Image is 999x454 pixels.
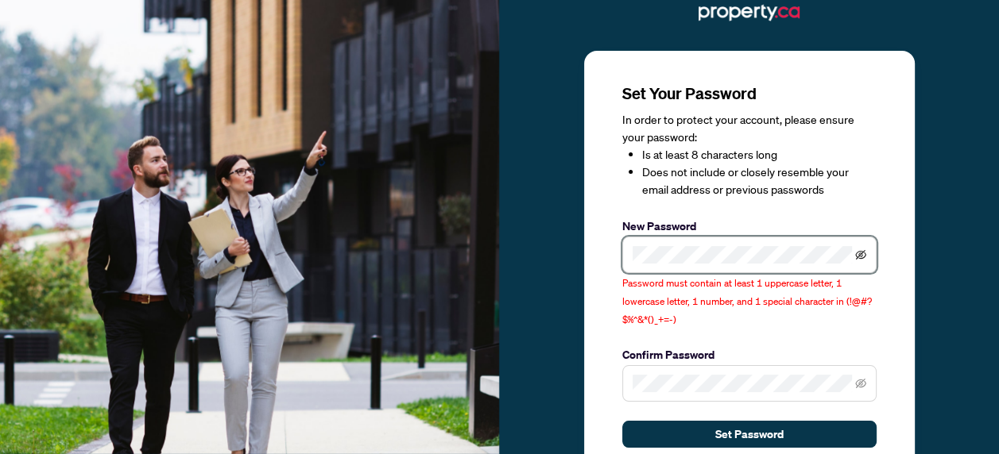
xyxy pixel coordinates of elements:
[642,146,877,164] li: Is at least 8 characters long
[622,111,877,198] div: In order to protect your account, please ensure your password:
[622,421,877,448] button: Set Password
[622,217,877,235] label: New Password
[622,346,877,364] label: Confirm Password
[855,249,866,260] span: eye-invisible
[715,421,784,447] span: Set Password
[642,164,877,198] li: Does not include or closely resemble your email address or previous passwords
[622,277,872,325] span: Password must contain at least 1 uppercase letter, 1 lowercase letter, 1 number, and 1 special ch...
[855,378,866,389] span: eye-invisible
[622,83,877,105] h3: Set Your Password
